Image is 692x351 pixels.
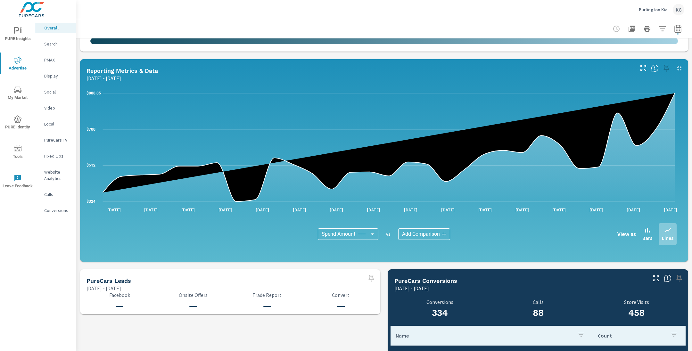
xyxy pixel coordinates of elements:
[35,55,76,65] div: PMAX
[638,63,648,73] button: Make Fullscreen
[639,7,668,12] p: Burlington Kia
[2,174,33,190] span: Leave Feedback
[394,277,457,284] h5: PureCars Conversions
[493,299,583,305] p: Calls
[622,207,645,213] p: [DATE]
[86,300,152,311] h3: —
[35,119,76,129] div: Local
[394,307,485,318] h3: 334
[44,191,71,198] p: Calls
[474,207,496,213] p: [DATE]
[362,207,385,213] p: [DATE]
[308,300,374,311] h3: —
[35,87,76,97] div: Social
[585,207,607,213] p: [DATE]
[366,273,376,283] span: Select a preset date range to save this widget
[2,115,33,131] span: PURE Identity
[318,228,378,240] div: Spend Amount
[35,206,76,215] div: Conversions
[400,207,422,213] p: [DATE]
[234,292,300,298] p: Trade Report
[673,4,684,15] div: KG
[44,153,71,159] p: Fixed Ops
[86,67,158,74] h5: Reporting Metrics & Data
[35,71,76,81] div: Display
[140,207,162,213] p: [DATE]
[177,207,199,213] p: [DATE]
[642,234,652,242] p: Bars
[664,274,671,282] span: Understand conversion over the selected time range.
[617,231,636,237] h6: View as
[394,284,429,292] p: [DATE] - [DATE]
[493,307,583,318] h3: 88
[661,63,671,73] span: Select a preset date range to save this widget
[674,273,684,283] span: Select a preset date range to save this widget
[103,207,125,213] p: [DATE]
[2,145,33,160] span: Tools
[587,307,686,318] h3: 458
[86,127,95,132] text: $700
[437,207,459,213] p: [DATE]
[44,25,71,31] p: Overall
[44,73,71,79] p: Display
[86,74,121,82] p: [DATE] - [DATE]
[2,56,33,72] span: Advertise
[2,27,33,43] span: PURE Insights
[396,332,572,339] p: Name
[651,273,661,283] button: Make Fullscreen
[288,207,311,213] p: [DATE]
[402,231,440,237] span: Add Comparison
[44,105,71,111] p: Video
[625,22,638,35] button: "Export Report to PDF"
[598,332,665,339] p: Count
[44,41,71,47] p: Search
[378,231,398,237] p: vs
[44,57,71,63] p: PMAX
[398,228,450,240] div: Add Comparison
[35,151,76,161] div: Fixed Ops
[587,299,686,305] p: Store Visits
[511,207,533,213] p: [DATE]
[86,163,95,167] text: $512
[35,190,76,199] div: Calls
[35,167,76,183] div: Website Analytics
[160,292,226,298] p: Onsite Offers
[251,207,274,213] p: [DATE]
[308,292,374,298] p: Convert
[44,207,71,214] p: Conversions
[214,207,236,213] p: [DATE]
[86,292,152,298] p: Facebook
[86,91,101,95] text: $888.85
[160,300,226,311] h3: —
[674,63,684,73] button: Minimize Widget
[44,137,71,143] p: PureCars TV
[44,121,71,127] p: Local
[0,19,35,196] div: nav menu
[35,23,76,33] div: Overall
[641,22,654,35] button: Print Report
[2,86,33,102] span: My Market
[548,207,570,213] p: [DATE]
[44,169,71,182] p: Website Analytics
[35,39,76,49] div: Search
[651,64,659,72] span: Understand performance data overtime and see how metrics compare to each other.
[659,207,682,213] p: [DATE]
[35,103,76,113] div: Video
[86,284,121,292] p: [DATE] - [DATE]
[234,300,300,311] h3: —
[656,22,669,35] button: Apply Filters
[322,231,355,237] span: Spend Amount
[44,89,71,95] p: Social
[662,234,673,242] p: Lines
[35,135,76,145] div: PureCars TV
[86,199,95,204] text: $324
[394,299,485,305] p: Conversions
[86,277,131,284] h5: PureCars Leads
[325,207,348,213] p: [DATE]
